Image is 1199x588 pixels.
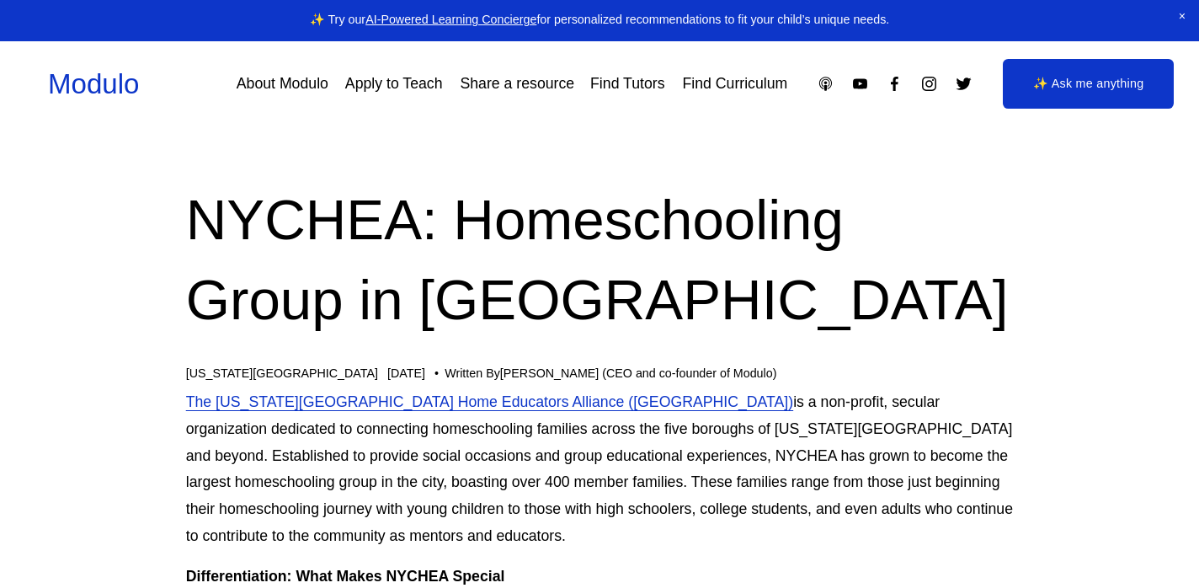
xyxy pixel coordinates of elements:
a: Share a resource [460,69,574,99]
a: Instagram [920,75,938,93]
a: AI-Powered Learning Concierge [365,13,536,26]
a: Twitter [955,75,973,93]
a: Modulo [48,68,140,99]
a: Apply to Teach [345,69,443,99]
div: Written By [445,366,776,381]
a: Find Tutors [590,69,664,99]
a: About Modulo [237,69,328,99]
a: [US_STATE][GEOGRAPHIC_DATA] [186,366,378,380]
a: YouTube [851,75,869,93]
h1: NYCHEA: Homeschooling Group in [GEOGRAPHIC_DATA] [186,180,1014,339]
p: is a non-profit, secular organization dedicated to connecting homeschooling families across the f... [186,389,1014,550]
a: The [US_STATE][GEOGRAPHIC_DATA] Home Educators Alliance ([GEOGRAPHIC_DATA]) [186,393,793,410]
a: Facebook [886,75,903,93]
a: [PERSON_NAME] (CEO and co-founder of Modulo) [500,366,777,380]
a: Apple Podcasts [817,75,834,93]
a: ✨ Ask me anything [1003,59,1174,110]
a: Find Curriculum [682,69,787,99]
strong: Differentiation: What Makes NYCHEA Special [186,568,505,585]
span: [DATE] [387,366,425,380]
